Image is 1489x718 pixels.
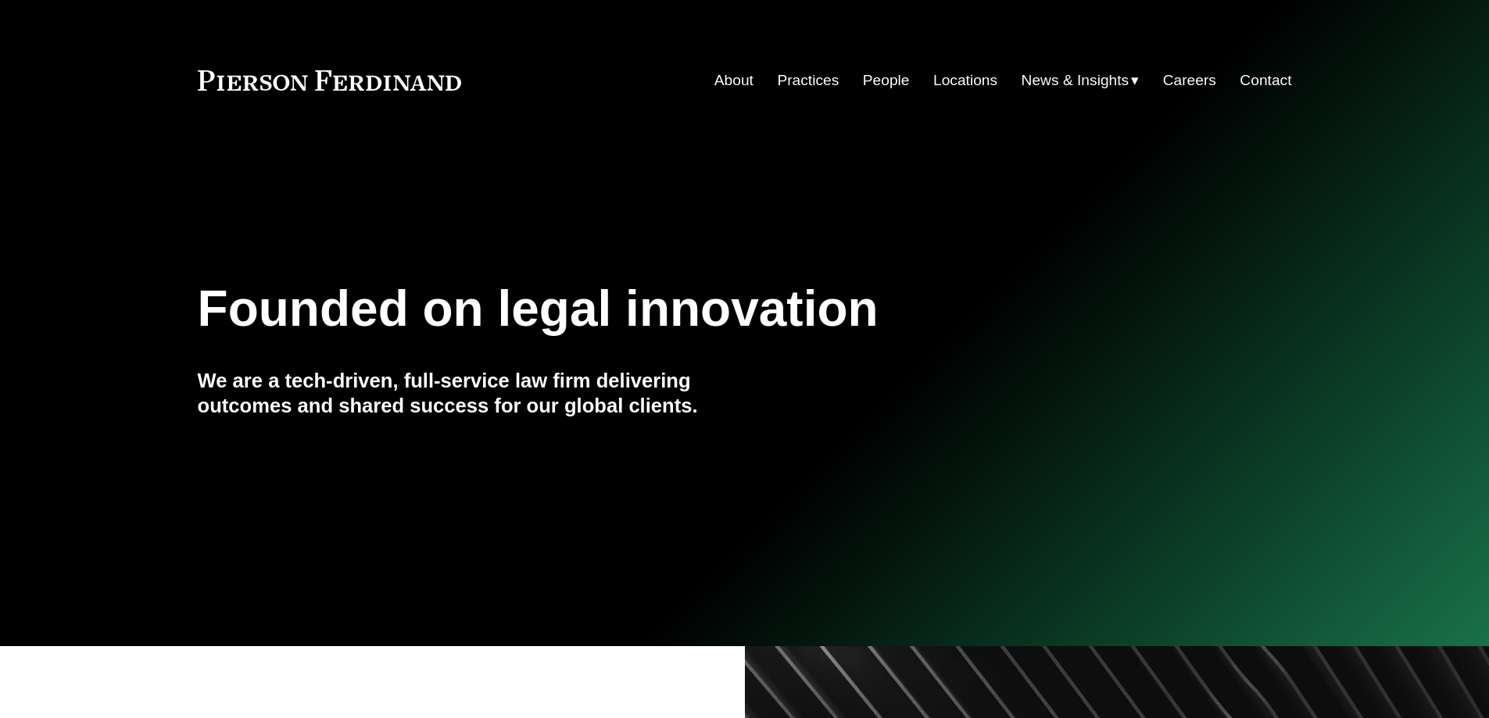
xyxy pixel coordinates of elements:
a: Careers [1163,66,1216,95]
a: About [714,66,753,95]
a: Practices [777,66,839,95]
a: folder dropdown [1022,66,1140,95]
a: Locations [933,66,997,95]
a: Contact [1240,66,1291,95]
h1: Founded on legal innovation [198,280,1110,338]
span: News & Insights [1022,67,1129,95]
a: People [863,66,910,95]
h4: We are a tech-driven, full-service law firm delivering outcomes and shared success for our global... [198,368,745,419]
